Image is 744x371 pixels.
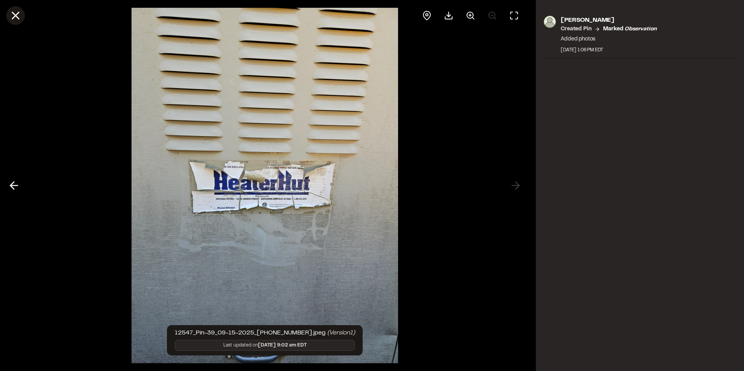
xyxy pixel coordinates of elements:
p: Added photos [561,35,656,44]
button: Zoom in [461,6,480,25]
p: [PERSON_NAME] [561,16,656,25]
div: [DATE] 1:06 PM EDT [561,47,656,54]
em: observation [625,27,656,31]
div: View pin on map [418,6,436,25]
button: Toggle Fullscreen [505,6,523,25]
button: Previous photo [5,176,23,195]
p: Created Pin [561,25,591,33]
p: Marked [603,25,656,33]
img: photo [544,16,556,28]
button: Close modal [6,6,25,25]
